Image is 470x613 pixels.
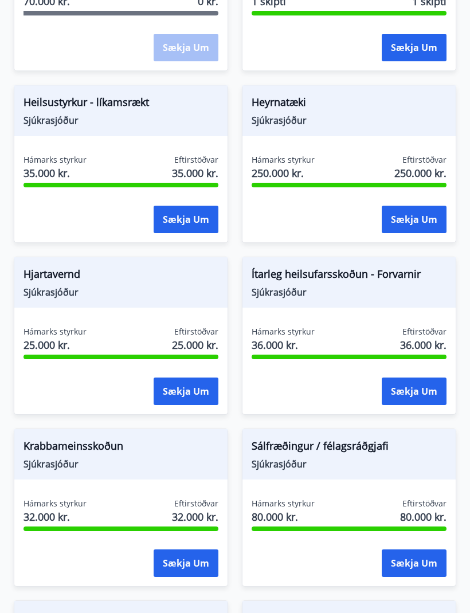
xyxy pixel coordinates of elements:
span: Eftirstöðvar [174,326,218,337]
span: Hámarks styrkur [252,154,315,166]
button: Sækja um [382,206,446,233]
span: Eftirstöðvar [402,154,446,166]
button: Sækja um [154,549,218,577]
span: Sjúkrasjóður [252,458,446,470]
span: 25.000 kr. [172,337,218,352]
span: Eftirstöðvar [402,498,446,509]
span: Hámarks styrkur [252,498,315,509]
span: 80.000 kr. [400,509,446,524]
span: 35.000 kr. [172,166,218,180]
span: Sjúkrasjóður [23,114,218,127]
span: Hámarks styrkur [23,326,87,337]
button: Sækja um [154,206,218,233]
span: Sjúkrasjóður [23,286,218,298]
span: 250.000 kr. [252,166,315,180]
span: Hámarks styrkur [23,498,87,509]
span: 35.000 kr. [23,166,87,180]
span: Sálfræðingur / félagsráðgjafi [252,438,446,458]
button: Sækja um [154,378,218,405]
button: Sækja um [382,34,446,61]
button: Sækja um [382,378,446,405]
span: Eftirstöðvar [402,326,446,337]
span: Hámarks styrkur [23,154,87,166]
span: Sjúkrasjóður [252,286,446,298]
span: Krabbameinsskoðun [23,438,218,458]
span: Eftirstöðvar [174,154,218,166]
span: Heyrnatæki [252,95,446,114]
span: Ítarleg heilsufarsskoðun - Forvarnir [252,266,446,286]
span: Hámarks styrkur [252,326,315,337]
span: 25.000 kr. [23,337,87,352]
span: 250.000 kr. [394,166,446,180]
span: Eftirstöðvar [174,498,218,509]
span: 36.000 kr. [400,337,446,352]
span: Sjúkrasjóður [23,458,218,470]
span: Heilsustyrkur - líkamsrækt [23,95,218,114]
span: Hjartavernd [23,266,218,286]
span: 80.000 kr. [252,509,315,524]
button: Sækja um [382,549,446,577]
span: 36.000 kr. [252,337,315,352]
span: 32.000 kr. [23,509,87,524]
span: Sjúkrasjóður [252,114,446,127]
span: 32.000 kr. [172,509,218,524]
